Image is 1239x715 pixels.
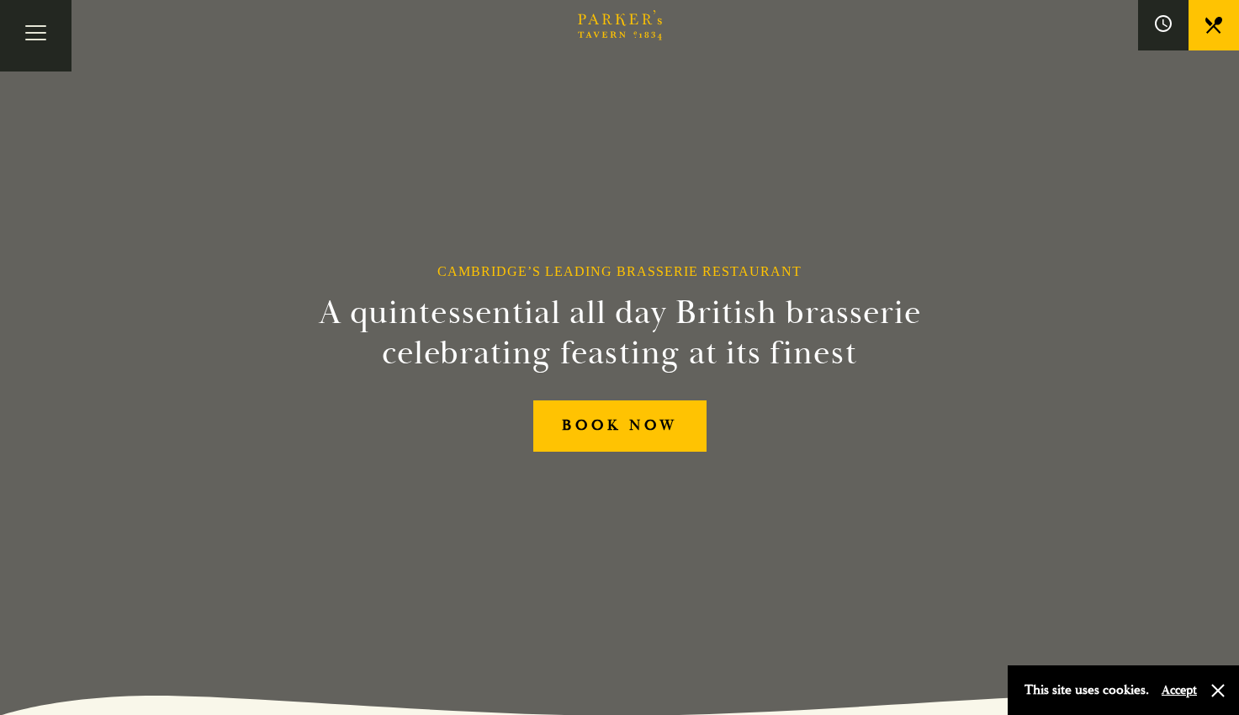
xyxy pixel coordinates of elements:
[236,293,1003,373] h2: A quintessential all day British brasserie celebrating feasting at its finest
[437,263,802,279] h1: Cambridge’s Leading Brasserie Restaurant
[1025,678,1149,702] p: This site uses cookies.
[533,400,707,452] a: BOOK NOW
[1210,682,1226,699] button: Close and accept
[1162,682,1197,698] button: Accept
